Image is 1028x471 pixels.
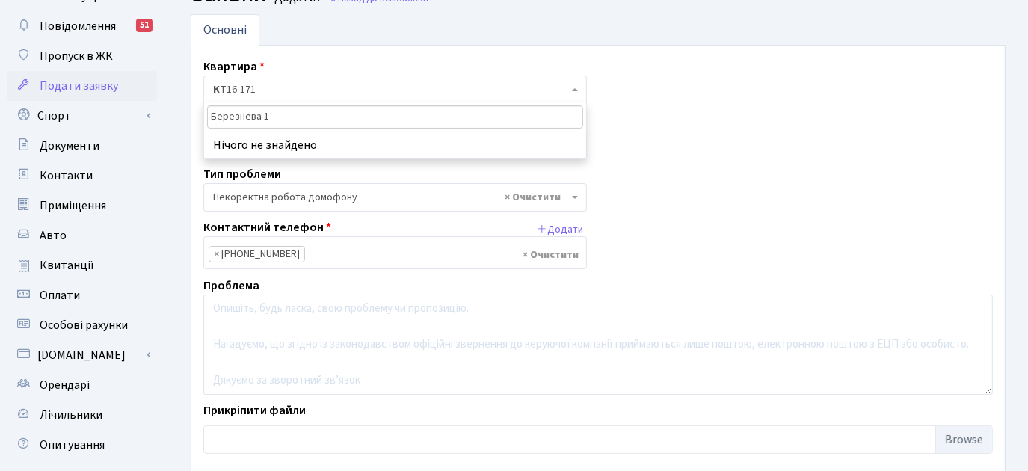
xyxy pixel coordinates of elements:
span: Видалити всі елементи [505,190,561,205]
a: Подати заявку [7,71,157,101]
div: 51 [136,19,153,32]
span: Орендарі [40,377,90,393]
a: Опитування [7,430,157,460]
a: Основні [191,14,259,46]
span: Лічильники [40,407,102,423]
span: Видалити всі елементи [523,247,579,262]
span: Квитанції [40,257,94,274]
a: [DOMAIN_NAME] [7,340,157,370]
li: 096-777-18-88 [209,246,305,262]
a: Лічильники [7,400,157,430]
span: Авто [40,227,67,244]
span: Особові рахунки [40,317,128,333]
a: Квитанції [7,250,157,280]
span: Подати заявку [40,78,118,94]
b: КТ [213,82,227,97]
span: Оплати [40,287,80,304]
a: Контакти [7,161,157,191]
a: Авто [7,221,157,250]
span: Приміщення [40,197,106,214]
label: Контактний телефон [203,218,331,236]
a: Повідомлення51 [7,11,157,41]
label: Проблема [203,277,259,295]
a: Пропуск в ЖК [7,41,157,71]
li: Нічого не знайдено [204,132,586,158]
a: Спорт [7,101,157,131]
a: Оплати [7,280,157,310]
label: Тип проблеми [203,165,281,183]
span: Некоректна робота домофону [203,183,587,212]
span: Контакти [40,167,93,184]
label: Квартира [203,58,265,76]
a: Приміщення [7,191,157,221]
a: Особові рахунки [7,310,157,340]
span: × [214,247,219,262]
a: Документи [7,131,157,161]
span: Повідомлення [40,18,116,34]
span: Некоректна робота домофону [213,190,568,205]
span: Документи [40,138,99,154]
a: Орендарі [7,370,157,400]
span: <b>КТ</b>&nbsp;&nbsp;&nbsp;&nbsp;16-171 [203,76,587,104]
span: Опитування [40,437,105,453]
span: <b>КТ</b>&nbsp;&nbsp;&nbsp;&nbsp;16-171 [213,82,568,97]
button: Додати [533,218,587,241]
span: Пропуск в ЖК [40,48,113,64]
label: Прикріпити файли [203,401,306,419]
